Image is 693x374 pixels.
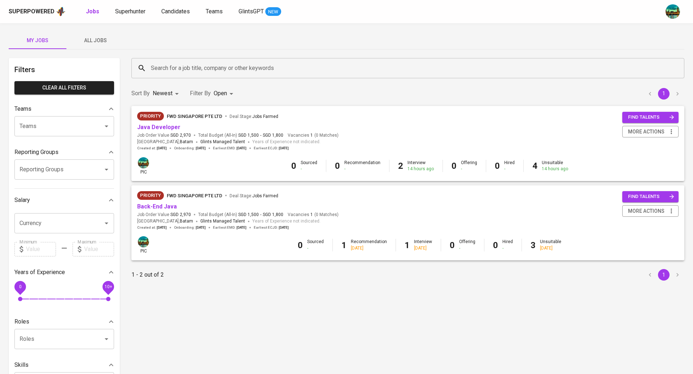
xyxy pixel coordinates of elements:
[298,240,303,250] b: 0
[540,239,561,251] div: Unsuitable
[252,218,321,225] span: Years of Experience not indicated.
[14,268,65,277] p: Years of Experience
[26,242,56,256] input: Value
[622,191,679,202] button: find talents
[239,8,264,15] span: GlintsGPT
[198,132,283,138] span: Total Budget (All-In)
[14,314,114,329] div: Roles
[252,138,321,146] span: Years of Experience not indicated.
[9,6,66,17] a: Superpoweredapp logo
[214,90,227,97] span: Open
[493,240,498,250] b: 0
[190,89,211,98] p: Filter By
[101,164,112,175] button: Open
[161,7,191,16] a: Candidates
[452,161,457,171] b: 0
[666,4,680,19] img: a5d44b89-0c59-4c54-99d0-a63b29d42bd3.jpg
[9,8,55,16] div: Superpowered
[161,8,190,15] span: Candidates
[206,8,223,15] span: Teams
[19,284,21,289] span: 0
[531,240,536,250] b: 3
[170,212,191,218] span: SGD 2,970
[14,105,31,113] p: Teams
[628,193,674,201] span: find talents
[14,361,29,369] p: Skills
[288,132,339,138] span: Vacancies ( 0 Matches )
[174,225,206,230] span: Onboarding :
[344,160,380,172] div: Recommendation
[301,166,317,172] div: -
[230,114,278,119] span: Deal Stage :
[622,112,679,123] button: find talents
[398,161,403,171] b: 2
[56,6,66,17] img: app logo
[450,240,455,250] b: 0
[263,132,283,138] span: SGD 1,800
[351,239,387,251] div: Recommendation
[170,132,191,138] span: SGD 2,970
[279,146,289,151] span: [DATE]
[137,157,150,175] div: pic
[196,146,206,151] span: [DATE]
[495,161,500,171] b: 0
[414,239,432,251] div: Interview
[307,239,324,251] div: Sourced
[138,157,149,168] img: a5d44b89-0c59-4c54-99d0-a63b29d42bd3.jpg
[461,166,477,172] div: -
[239,7,281,16] a: GlintsGPT NEW
[137,112,164,120] div: New Job received from Demand Team
[84,242,114,256] input: Value
[137,138,193,146] span: [GEOGRAPHIC_DATA] ,
[137,191,164,200] div: New Job received from Demand Team
[213,146,247,151] span: Earliest EMD :
[14,265,114,280] div: Years of Experience
[101,121,112,131] button: Open
[157,146,167,151] span: [DATE]
[71,36,120,45] span: All Jobs
[101,334,112,344] button: Open
[137,203,177,210] a: Back-End Java
[254,146,289,151] span: Earliest ECJD :
[263,212,283,218] span: SGD 1,800
[115,8,145,15] span: Superhunter
[214,87,236,100] div: Open
[153,89,173,98] p: Newest
[104,284,112,289] span: 10+
[14,317,29,326] p: Roles
[622,205,679,217] button: more actions
[643,88,684,100] nav: pagination navigation
[14,64,114,75] h6: Filters
[658,88,670,100] button: page 1
[167,114,222,119] span: FWD Singapore Pte Ltd
[309,212,313,218] span: 1
[341,240,346,250] b: 1
[502,239,513,251] div: Hired
[86,7,101,16] a: Jobs
[137,212,191,218] span: Job Order Value
[532,161,537,171] b: 4
[137,124,180,131] a: Java Developer
[20,83,108,92] span: Clear All filters
[14,102,114,116] div: Teams
[279,225,289,230] span: [DATE]
[213,225,247,230] span: Earliest EMD :
[174,146,206,151] span: Onboarding :
[238,132,259,138] span: SGD 1,500
[198,212,283,218] span: Total Budget (All-In)
[252,114,278,119] span: Jobs Farmed
[206,7,224,16] a: Teams
[236,146,247,151] span: [DATE]
[307,245,324,251] div: -
[153,87,181,100] div: Newest
[196,225,206,230] span: [DATE]
[86,8,99,15] b: Jobs
[309,132,313,138] span: 1
[254,225,289,230] span: Earliest ECJD :
[131,89,150,98] p: Sort By
[405,240,410,250] b: 1
[137,146,167,151] span: Created at :
[137,192,164,199] span: Priority
[137,132,191,138] span: Job Order Value
[344,166,380,172] div: -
